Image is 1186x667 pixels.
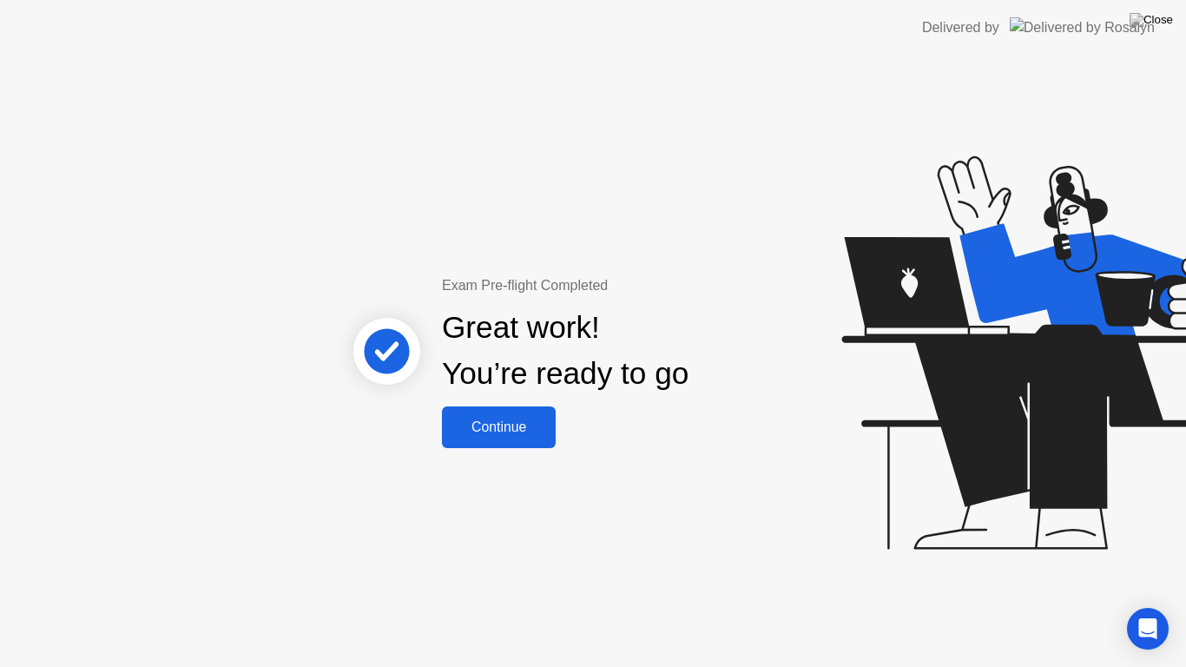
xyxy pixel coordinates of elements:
[1010,17,1155,37] img: Delivered by Rosalyn
[447,419,550,435] div: Continue
[1130,13,1173,27] img: Close
[442,275,801,296] div: Exam Pre-flight Completed
[922,17,999,38] div: Delivered by
[1127,608,1169,650] div: Open Intercom Messenger
[442,406,556,448] button: Continue
[442,305,689,397] div: Great work! You’re ready to go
